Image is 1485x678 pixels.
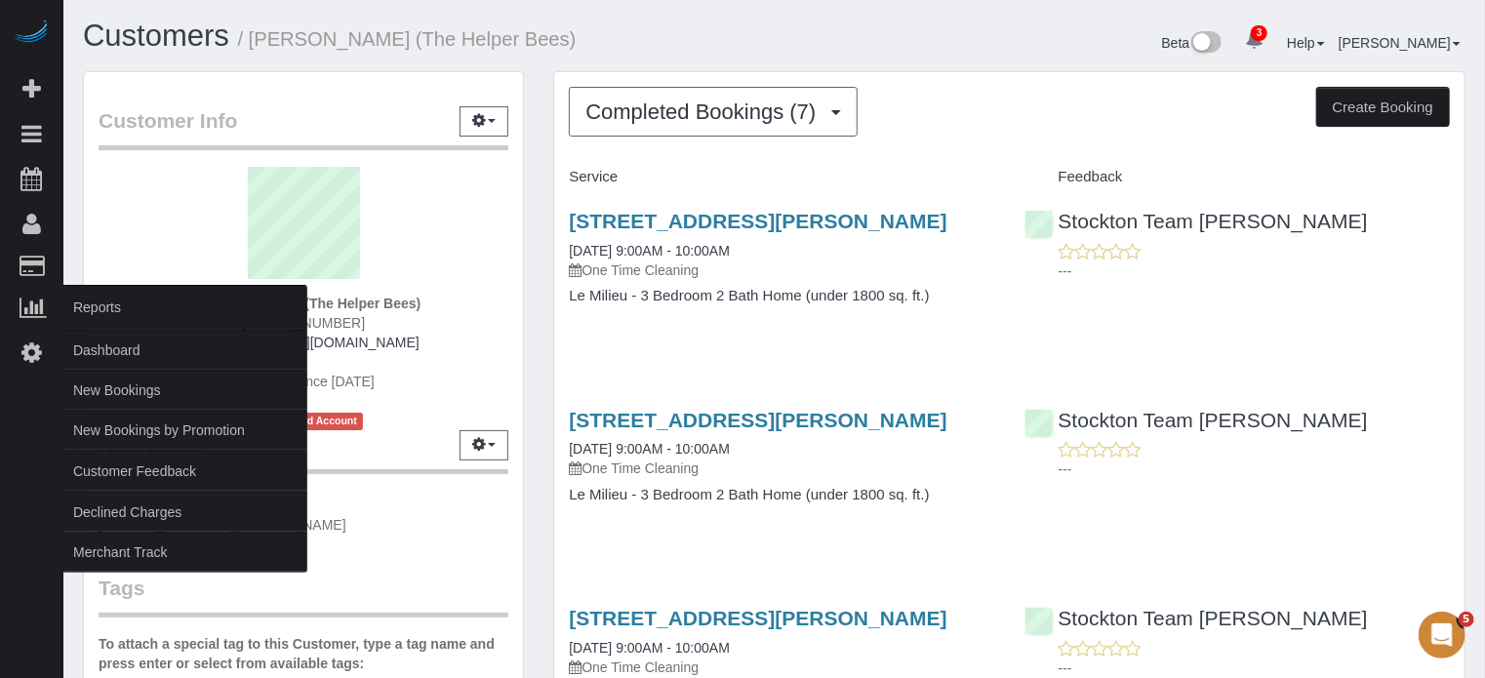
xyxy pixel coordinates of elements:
a: Declined Charges [63,493,307,532]
img: Automaid Logo [12,20,51,47]
h4: Le Milieu - 3 Bedroom 2 Bath Home (under 1800 sq. ft.) [569,288,994,304]
ul: Reports [63,330,307,573]
a: Beta [1162,35,1223,51]
a: Customer Feedback [63,452,307,491]
a: New Bookings [63,371,307,410]
span: 5 [1459,612,1474,627]
a: 3 [1235,20,1273,62]
legend: Customer Info [99,106,508,150]
span: 3 [1251,25,1267,41]
label: To attach a special tag to this Customer, type a tag name and press enter or select from availabl... [99,634,508,673]
a: Stockton Team [PERSON_NAME] [1024,210,1368,232]
a: Help [1287,35,1325,51]
a: Stockton Team [PERSON_NAME] [1024,607,1368,629]
small: / [PERSON_NAME] (The Helper Bees) [238,28,577,50]
h4: Le Milieu - 3 Bedroom 2 Bath Home (under 1800 sq. ft.) [569,487,994,503]
img: New interface [1189,31,1222,57]
a: [DATE] 9:00AM - 10:00AM [569,640,730,656]
p: One Time Cleaning [569,658,994,677]
h4: Feedback [1024,169,1450,185]
a: [STREET_ADDRESS][PERSON_NAME] [569,409,946,431]
a: [STREET_ADDRESS][PERSON_NAME] [569,607,946,629]
a: [PERSON_NAME] [1339,35,1461,51]
span: Completed Bookings (7) [585,100,825,124]
a: [DATE] 9:00AM - 10:00AM [569,441,730,457]
a: Stockton Team [PERSON_NAME] [1024,409,1368,431]
span: Reports [63,285,307,330]
a: Customers [83,19,229,53]
h4: Service [569,169,994,185]
button: Completed Bookings (7) [569,87,858,137]
a: [STREET_ADDRESS][PERSON_NAME] [569,210,946,232]
p: One Time Cleaning [569,459,994,478]
p: One Time Cleaning [569,260,994,280]
iframe: Intercom live chat [1419,612,1465,658]
a: Merchant Track [63,533,307,572]
p: --- [1059,261,1450,281]
p: --- [1059,658,1450,678]
a: Dashboard [63,331,307,370]
a: New Bookings by Promotion [63,411,307,450]
button: Create Booking [1316,87,1450,128]
legend: Tags [99,574,508,618]
a: [DATE] 9:00AM - 10:00AM [569,243,730,259]
p: --- [1059,459,1450,479]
